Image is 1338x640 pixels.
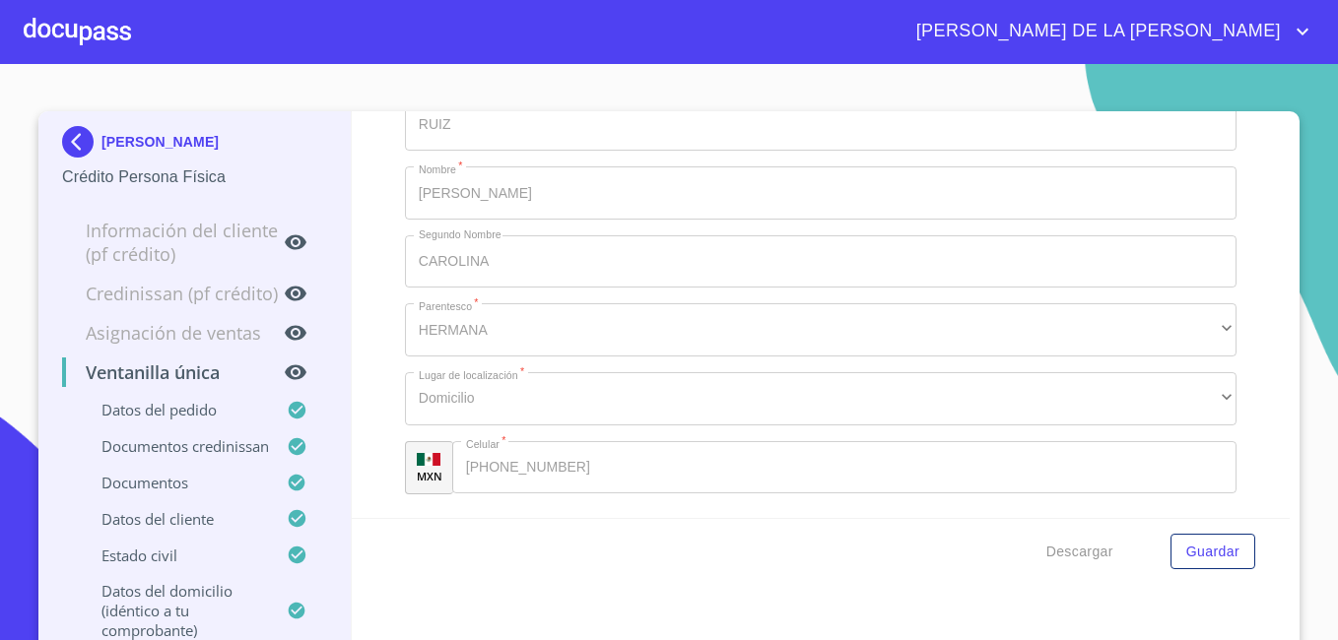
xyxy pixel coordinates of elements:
p: Datos del pedido [62,400,287,419]
p: Datos del domicilio (idéntico a tu comprobante) [62,581,287,640]
p: [PERSON_NAME] [101,134,219,150]
div: [PERSON_NAME] [62,126,327,165]
p: MXN [417,469,442,483]
img: Docupass spot blue [62,126,101,158]
div: HERMANA [405,303,1237,356]
p: Información del cliente (PF crédito) [62,219,284,266]
button: Guardar [1171,534,1255,570]
p: Credinissan (PF crédito) [62,282,284,305]
p: Ventanilla única [62,360,284,384]
span: Guardar [1186,540,1239,564]
p: Estado Civil [62,545,287,565]
span: [PERSON_NAME] DE LA [PERSON_NAME] [902,16,1291,47]
button: account of current user [902,16,1314,47]
p: Crédito Persona Física [62,165,327,189]
p: Datos del cliente [62,509,287,529]
img: R93DlvwvvjP9fbrDwZeCRYBHk45OWMq+AAOlFVsxT89f82nwPLnD58IP7+ANJEaWYhP0Tx8kkA0WlQMPQsAAgwAOmBj20AXj6... [417,453,440,467]
p: Asignación de Ventas [62,321,284,345]
p: Documentos CrediNissan [62,436,287,456]
span: Descargar [1046,540,1113,564]
p: Documentos [62,473,287,492]
div: Domicilio [405,372,1237,425]
button: Descargar [1038,534,1121,570]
